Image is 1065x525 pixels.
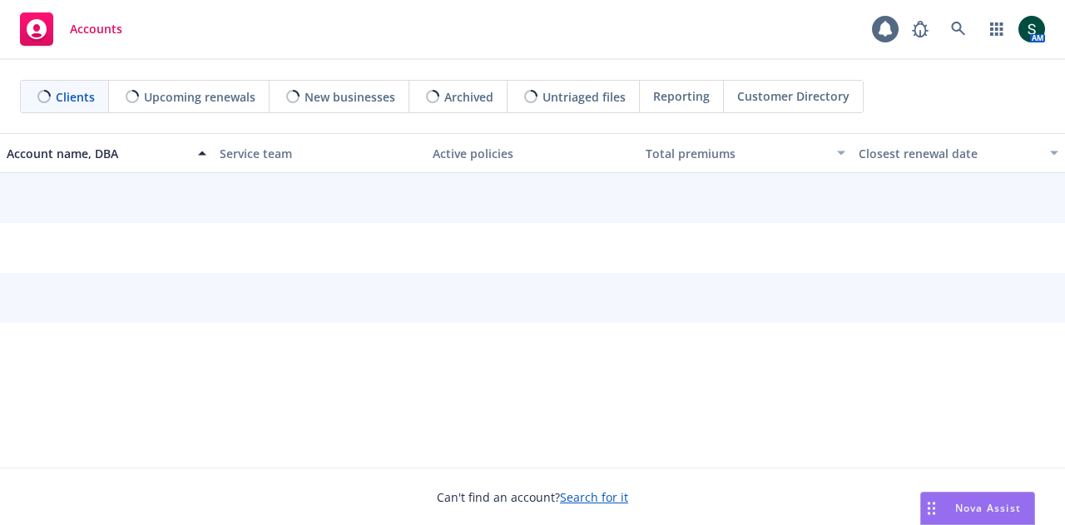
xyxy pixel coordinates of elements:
[560,489,628,505] a: Search for it
[70,22,122,36] span: Accounts
[852,133,1065,173] button: Closest renewal date
[56,88,95,106] span: Clients
[980,12,1013,46] a: Switch app
[426,133,639,173] button: Active policies
[904,12,937,46] a: Report a Bug
[942,12,975,46] a: Search
[437,488,628,506] span: Can't find an account?
[220,145,419,162] div: Service team
[444,88,493,106] span: Archived
[653,87,710,105] span: Reporting
[646,145,827,162] div: Total premiums
[955,501,1021,515] span: Nova Assist
[639,133,852,173] button: Total premiums
[1018,16,1045,42] img: photo
[7,145,188,162] div: Account name, DBA
[433,145,632,162] div: Active policies
[542,88,626,106] span: Untriaged files
[921,493,942,524] div: Drag to move
[859,145,1040,162] div: Closest renewal date
[13,6,129,52] a: Accounts
[213,133,426,173] button: Service team
[144,88,255,106] span: Upcoming renewals
[737,87,850,105] span: Customer Directory
[920,492,1035,525] button: Nova Assist
[305,88,395,106] span: New businesses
